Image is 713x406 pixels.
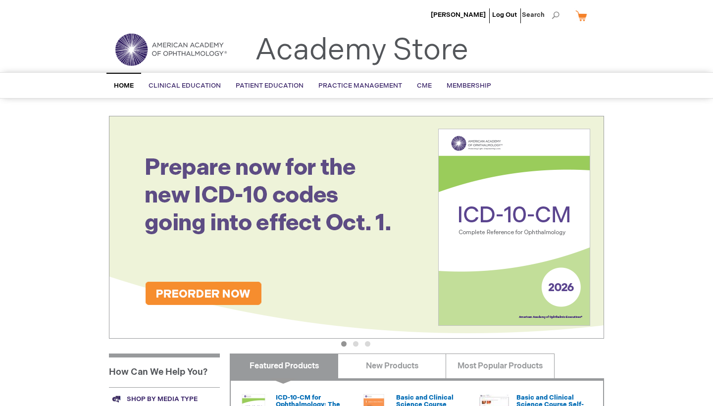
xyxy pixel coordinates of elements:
[417,82,432,90] span: CME
[446,354,554,378] a: Most Popular Products
[447,82,491,90] span: Membership
[365,341,370,347] button: 3 of 3
[341,341,347,347] button: 1 of 3
[338,354,446,378] a: New Products
[318,82,402,90] span: Practice Management
[230,354,338,378] a: Featured Products
[109,354,220,387] h1: How Can We Help You?
[431,11,486,19] a: [PERSON_NAME]
[149,82,221,90] span: Clinical Education
[255,33,468,68] a: Academy Store
[492,11,517,19] a: Log Out
[353,341,358,347] button: 2 of 3
[236,82,304,90] span: Patient Education
[114,82,134,90] span: Home
[522,5,560,25] span: Search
